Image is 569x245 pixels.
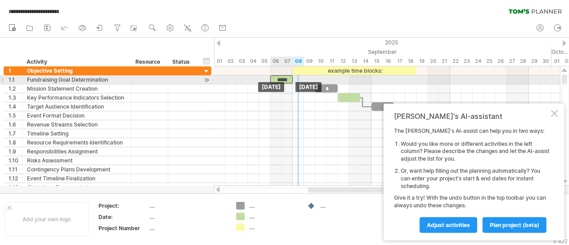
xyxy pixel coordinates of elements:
div: .... [249,223,298,231]
div: 1.11 [9,165,22,174]
div: 1.9 [9,147,22,156]
div: Project: [99,202,148,210]
div: Tuesday, 2 September 2025 [225,57,237,66]
div: Saturday, 13 September 2025 [349,57,360,66]
div: Objective Setting [27,66,126,75]
li: Would you like more or different activities in the left column? Please describe the changes and l... [401,140,549,163]
div: example time blocks: [293,66,417,75]
div: Revenue Streams Selection [27,120,126,129]
div: Monday, 22 September 2025 [450,57,461,66]
div: Sunday, 28 September 2025 [518,57,529,66]
div: Thursday, 18 September 2025 [405,57,417,66]
div: Date: [99,213,148,221]
div: .... [150,213,225,221]
div: Wednesday, 3 September 2025 [237,57,248,66]
div: 1.13 [9,183,22,192]
div: Thursday, 25 September 2025 [484,57,495,66]
div: Status [172,57,192,66]
div: Sunday, 14 September 2025 [360,57,372,66]
div: 1.12 [9,174,22,183]
div: Wednesday, 24 September 2025 [473,57,484,66]
div: 1.6 [9,120,22,129]
div: .... [320,202,369,210]
div: Resource [135,57,163,66]
div: Wednesday, 10 September 2025 [315,57,327,66]
div: Tuesday, 16 September 2025 [383,57,394,66]
div: Friday, 5 September 2025 [259,57,270,66]
div: [PERSON_NAME]'s AI-assistant [394,112,549,121]
div: Wednesday, 17 September 2025 [394,57,405,66]
div: Saturday, 20 September 2025 [428,57,439,66]
div: September 2025 [214,47,551,57]
div: Sunday, 7 September 2025 [282,57,293,66]
div: Objectives Documentation [27,183,126,192]
div: Event Format Decision [27,111,126,120]
a: plan project (beta) [483,217,547,233]
div: Key Performance Indicators Selection [27,93,126,102]
div: 1.7 [9,129,22,138]
div: Tuesday, 9 September 2025 [304,57,315,66]
div: .... [150,224,225,232]
div: Add your own logo [4,202,89,236]
span: plan project (beta) [490,222,539,228]
div: The [PERSON_NAME]'s AI-assist can help you in two ways: Give it a try! With the undo button in th... [394,127,549,232]
div: v 422 [553,238,568,245]
div: Activity [27,57,126,66]
div: Contingency Plans Development [27,165,126,174]
div: Monday, 8 September 2025 [293,57,304,66]
div: ​ [372,102,394,111]
div: Fundraising Goal Determination [27,75,126,84]
div: [DATE] [296,82,322,92]
div: Monday, 15 September 2025 [372,57,383,66]
div: [DATE] [258,82,284,92]
li: Or, want help filling out the planning automatically? You can enter your project's start & end da... [401,167,549,190]
div: Responsibilities Assignment [27,147,126,156]
div: 1.3 [9,93,22,102]
div: Wednesday, 1 October 2025 [551,57,563,66]
div: .... [249,213,298,220]
div: Friday, 26 September 2025 [495,57,506,66]
div: Timeline Setting [27,129,126,138]
div: 1.2 [9,84,22,93]
div: Event Timeline Finalization [27,174,126,183]
div: 1.8 [9,138,22,147]
div: 1.4 [9,102,22,111]
div: Thursday, 11 September 2025 [327,57,338,66]
div: .... [150,202,225,210]
span: Adjust activities [427,222,470,228]
div: Saturday, 6 September 2025 [270,57,282,66]
div: Sunday, 21 September 2025 [439,57,450,66]
div: Target Audience Identification [27,102,126,111]
div: .... [249,202,298,210]
div: Monday, 1 September 2025 [214,57,225,66]
div: Resource Requirements Identification [27,138,126,147]
div: scroll to activity [202,75,211,85]
div: Saturday, 27 September 2025 [506,57,518,66]
div: Mission Statement Creation [27,84,126,93]
div: 1.10 [9,156,22,165]
div: 1 [9,66,22,75]
div: Risks Assessment [27,156,126,165]
div: 1.1 [9,75,22,84]
div: Friday, 19 September 2025 [417,57,428,66]
div: Friday, 12 September 2025 [338,57,349,66]
div: Tuesday, 30 September 2025 [540,57,551,66]
div: Thursday, 4 September 2025 [248,57,259,66]
a: Adjust activities [420,217,477,233]
div: Project Number [99,224,148,232]
div: Monday, 29 September 2025 [529,57,540,66]
div: 1.5 [9,111,22,120]
div: Tuesday, 23 September 2025 [461,57,473,66]
div: ​ [338,93,360,102]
